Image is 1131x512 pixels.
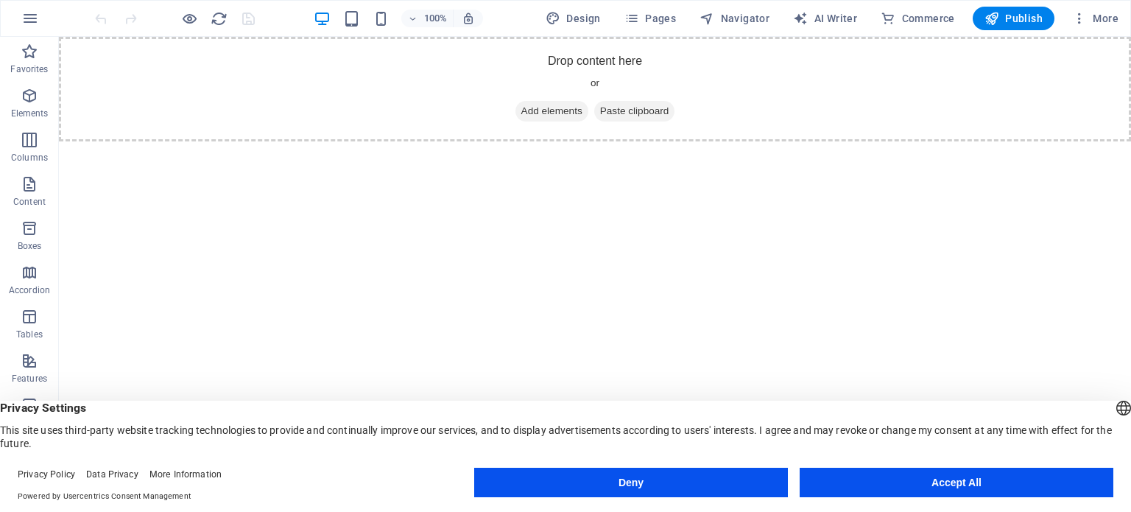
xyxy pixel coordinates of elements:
button: Design [540,7,607,30]
button: More [1066,7,1124,30]
button: Publish [973,7,1054,30]
p: Features [12,373,47,385]
button: Navigator [694,7,775,30]
p: Columns [11,152,48,164]
p: Accordion [9,284,50,296]
button: Pages [619,7,682,30]
span: More [1072,11,1118,26]
p: Favorites [10,63,48,75]
p: Boxes [18,240,42,252]
button: Commerce [875,7,961,30]
h6: 100% [423,10,447,27]
div: Design (Ctrl+Alt+Y) [540,7,607,30]
span: Pages [624,11,676,26]
p: Tables [16,329,43,340]
button: Click here to leave preview mode and continue editing [180,10,198,27]
span: Publish [984,11,1043,26]
button: reload [210,10,228,27]
i: On resize automatically adjust zoom level to fit chosen device. [462,12,475,25]
span: AI Writer [793,11,857,26]
button: 100% [401,10,454,27]
i: Reload page [211,10,228,27]
span: Add elements [457,64,529,85]
span: Commerce [881,11,955,26]
span: Design [546,11,601,26]
button: AI Writer [787,7,863,30]
span: Paste clipboard [535,64,616,85]
p: Content [13,196,46,208]
span: Navigator [700,11,769,26]
p: Elements [11,108,49,119]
